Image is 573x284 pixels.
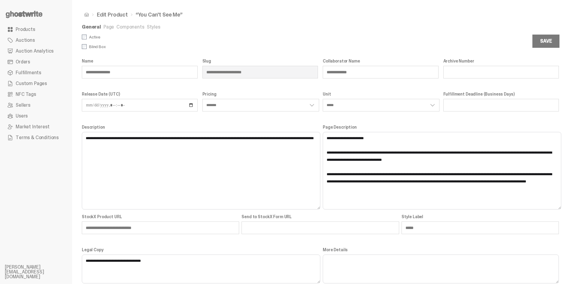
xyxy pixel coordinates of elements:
[323,247,559,252] label: More Details
[16,103,30,108] span: Sellers
[5,56,67,67] a: Orders
[16,124,50,129] span: Market Interest
[5,89,67,100] a: NFC Tags
[116,24,144,30] a: Components
[5,78,67,89] a: Custom Pages
[16,92,36,97] span: NFC Tags
[5,265,77,279] li: [PERSON_NAME][EMAIL_ADDRESS][DOMAIN_NAME]
[540,39,552,44] div: Save
[402,214,559,219] label: Style Label
[82,59,198,63] label: Name
[16,70,41,75] span: Fulfillments
[323,59,439,63] label: Collaborator Name
[5,46,67,56] a: Auction Analytics
[532,35,559,48] button: Save
[5,35,67,46] a: Auctions
[82,35,320,39] label: Active
[82,35,87,39] input: Active
[202,92,318,96] label: Pricing
[82,247,318,252] label: Legal Copy
[5,24,67,35] a: Products
[16,49,54,53] span: Auction Analytics
[82,44,320,49] label: Blind Box
[323,92,439,96] label: Unit
[5,132,67,143] a: Terms & Conditions
[16,135,59,140] span: Terms & Conditions
[16,114,28,118] span: Users
[82,214,239,219] label: StockX Product URL
[16,60,30,64] span: Orders
[443,59,559,63] label: Archive Number
[128,12,183,17] li: “You Can't See Me”
[5,100,67,111] a: Sellers
[147,24,160,30] a: Styles
[82,44,87,49] input: Blind Box
[242,214,399,219] label: Send to StockX Form URL
[82,24,101,30] a: General
[5,121,67,132] a: Market Interest
[82,125,318,130] label: Description
[5,67,67,78] a: Fulfillments
[5,111,67,121] a: Users
[97,12,128,17] a: Edit Product
[103,24,114,30] a: Page
[202,59,318,63] label: Slug
[82,92,198,96] label: Release Date (UTC)
[323,125,559,130] label: Page Description
[16,27,35,32] span: Products
[16,38,35,43] span: Auctions
[16,81,47,86] span: Custom Pages
[443,92,559,96] label: Fulfillment Deadline (Business Days)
